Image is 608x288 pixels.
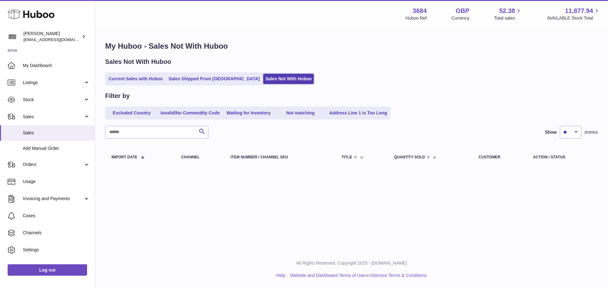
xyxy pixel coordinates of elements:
div: Customer [479,155,520,159]
span: Invoicing and Payments [23,196,83,202]
span: Import date [111,155,137,159]
a: Sales Shipped From [GEOGRAPHIC_DATA] [166,74,262,84]
span: Title [342,155,352,159]
div: Action / Status [533,155,592,159]
h2: Filter by [105,92,130,100]
div: Channel [181,155,218,159]
span: Total sales [494,15,522,21]
a: Sales Not With Huboo [263,74,314,84]
span: Usage [23,179,90,185]
a: Help [276,273,286,278]
span: 11,877.94 [565,7,593,15]
a: Not matching [275,108,326,118]
span: entries [585,129,598,135]
h1: My Huboo - Sales Not With Huboo [105,41,598,51]
span: Quantity Sold [394,155,425,159]
li: and [288,273,427,279]
a: Waiting for Inventory [223,108,274,118]
a: Address Line 1 is Too Long [327,108,389,118]
span: Channels [23,230,90,236]
span: [EMAIL_ADDRESS][DOMAIN_NAME] [23,37,93,42]
span: My Dashboard [23,63,90,69]
span: Sales [23,130,90,136]
a: 11,877.94 AVAILABLE Stock Total [547,7,600,21]
span: Sales [23,114,83,120]
a: Excluded Country [106,108,157,118]
label: Show [545,129,557,135]
span: AVAILABLE Stock Total [547,15,600,21]
span: Orders [23,162,83,168]
span: 52.38 [499,7,515,15]
h2: Sales Not With Huboo [105,58,171,66]
div: Item Number / Channel SKU [231,155,329,159]
p: All Rights Reserved. Copyright 2025 - [DOMAIN_NAME] [100,260,603,266]
a: Website and Dashboard Terms of Use [290,273,365,278]
span: Listings [23,80,83,86]
strong: 3684 [413,7,427,15]
div: [PERSON_NAME] [23,31,80,43]
a: Log out [8,264,87,276]
span: Settings [23,247,90,253]
a: Invalid/No Commodity Code [158,108,222,118]
strong: GBP [456,7,469,15]
span: Add Manual Order [23,145,90,151]
a: 52.38 Total sales [494,7,522,21]
a: Current Sales with Huboo [106,74,165,84]
a: Service Terms & Conditions [372,273,427,278]
img: theinternationalventure@gmail.com [8,32,17,41]
span: Cases [23,213,90,219]
div: Currency [452,15,470,21]
span: Stock [23,97,83,103]
div: Huboo Ref [406,15,427,21]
